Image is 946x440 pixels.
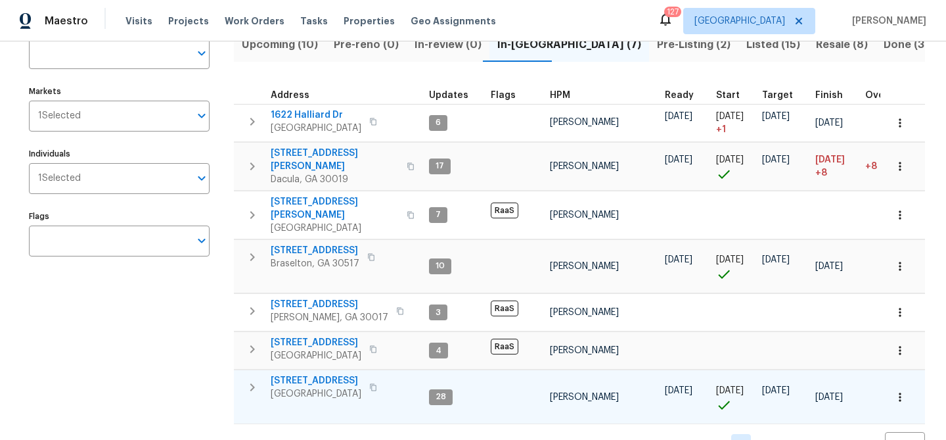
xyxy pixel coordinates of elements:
[38,173,81,184] span: 1 Selected
[665,91,694,100] span: Ready
[300,16,328,26] span: Tasks
[497,36,641,54] span: In-[GEOGRAPHIC_DATA] (7)
[815,166,827,180] span: +8
[847,14,926,28] span: [PERSON_NAME]
[271,244,359,257] span: [STREET_ADDRESS]
[716,255,744,264] span: [DATE]
[271,336,361,349] span: [STREET_ADDRESS]
[168,14,209,28] span: Projects
[665,112,692,121] span: [DATE]
[271,91,309,100] span: Address
[550,262,619,271] span: [PERSON_NAME]
[271,311,388,324] span: [PERSON_NAME], GA 30017
[815,91,843,100] span: Finish
[271,374,361,387] span: [STREET_ADDRESS]
[491,339,518,354] span: RaaS
[711,104,757,141] td: Project started 1 days late
[271,387,361,401] span: [GEOGRAPHIC_DATA]
[746,36,800,54] span: Listed (15)
[657,36,731,54] span: Pre-Listing (2)
[125,14,152,28] span: Visits
[38,110,81,122] span: 1 Selected
[415,36,482,54] span: In-review (0)
[665,91,706,100] div: Earliest renovation start date (first business day after COE or Checkout)
[716,91,752,100] div: Actual renovation start date
[762,155,790,164] span: [DATE]
[192,232,211,250] button: Open
[665,255,692,264] span: [DATE]
[271,147,399,173] span: [STREET_ADDRESS][PERSON_NAME]
[762,91,793,100] span: Target
[271,173,399,186] span: Dacula, GA 30019
[271,298,388,311] span: [STREET_ADDRESS]
[716,112,744,121] span: [DATE]
[550,118,619,127] span: [PERSON_NAME]
[762,255,790,264] span: [DATE]
[430,307,446,318] span: 3
[334,36,399,54] span: Pre-reno (0)
[815,262,843,271] span: [DATE]
[550,308,619,317] span: [PERSON_NAME]
[716,155,744,164] span: [DATE]
[550,346,619,355] span: [PERSON_NAME]
[430,160,449,172] span: 17
[430,117,446,128] span: 6
[192,169,211,187] button: Open
[430,345,447,356] span: 4
[550,162,619,171] span: [PERSON_NAME]
[271,109,361,122] span: 1622 Halliard Dr
[271,257,359,270] span: Braselton, GA 30517
[711,239,757,293] td: Project started on time
[225,14,284,28] span: Work Orders
[550,210,619,220] span: [PERSON_NAME]
[45,14,88,28] span: Maestro
[491,301,518,316] span: RaaS
[762,91,805,100] div: Target renovation project end date
[430,391,451,403] span: 28
[411,14,496,28] span: Geo Assignments
[865,91,911,100] div: Days past target finish date
[815,118,843,128] span: [DATE]
[29,150,210,158] label: Individuals
[716,123,726,136] span: + 1
[430,260,450,272] span: 10
[815,393,843,402] span: [DATE]
[716,91,740,100] span: Start
[716,386,744,395] span: [DATE]
[711,142,757,190] td: Project started on time
[762,112,790,121] span: [DATE]
[271,349,361,362] span: [GEOGRAPHIC_DATA]
[762,386,790,395] span: [DATE]
[665,155,692,164] span: [DATE]
[429,91,468,100] span: Updates
[865,91,899,100] span: Overall
[192,44,211,62] button: Open
[29,87,210,95] label: Markets
[242,36,318,54] span: Upcoming (10)
[865,162,877,171] span: +8
[491,91,516,100] span: Flags
[491,203,518,218] span: RaaS
[816,36,868,54] span: Resale (8)
[694,14,785,28] span: [GEOGRAPHIC_DATA]
[430,209,446,220] span: 7
[271,222,399,235] span: [GEOGRAPHIC_DATA]
[550,91,570,100] span: HPM
[192,107,211,125] button: Open
[711,370,757,424] td: Project started on time
[271,195,399,222] span: [STREET_ADDRESS][PERSON_NAME]
[667,5,679,18] div: 127
[665,386,692,395] span: [DATE]
[815,155,845,164] span: [DATE]
[860,142,916,190] td: 8 day(s) past target finish date
[550,393,619,402] span: [PERSON_NAME]
[815,91,855,100] div: Projected renovation finish date
[344,14,395,28] span: Properties
[29,212,210,220] label: Flags
[810,142,860,190] td: Scheduled to finish 8 day(s) late
[271,122,361,135] span: [GEOGRAPHIC_DATA]
[884,36,941,54] span: Done (373)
